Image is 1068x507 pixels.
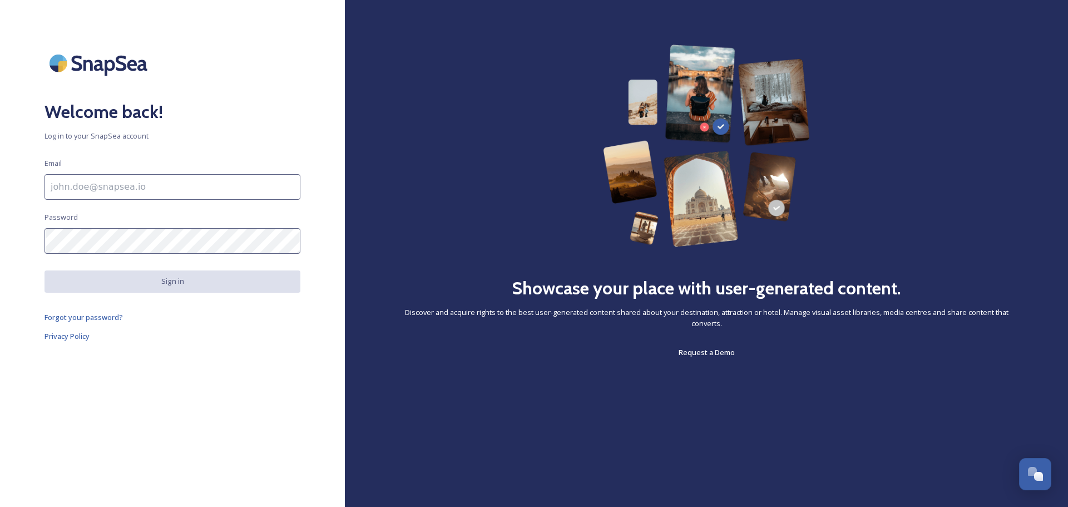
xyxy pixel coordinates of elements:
[44,212,78,223] span: Password
[44,45,156,82] img: SnapSea Logo
[44,311,300,324] a: Forgot your password?
[679,347,735,357] span: Request a Demo
[389,307,1023,328] span: Discover and acquire rights to the best user-generated content shared about your destination, att...
[44,174,300,200] input: john.doe@snapsea.io
[603,45,810,247] img: 63b42ca75bacad526042e722_Group%20154-p-800.png
[679,346,735,359] a: Request a Demo
[1019,458,1051,490] button: Open Chat
[44,312,123,322] span: Forgot your password?
[44,331,90,341] span: Privacy Policy
[44,158,62,169] span: Email
[44,270,300,292] button: Sign in
[44,99,300,125] h2: Welcome back!
[44,329,300,343] a: Privacy Policy
[44,131,300,141] span: Log in to your SnapSea account
[512,275,901,302] h2: Showcase your place with user-generated content.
